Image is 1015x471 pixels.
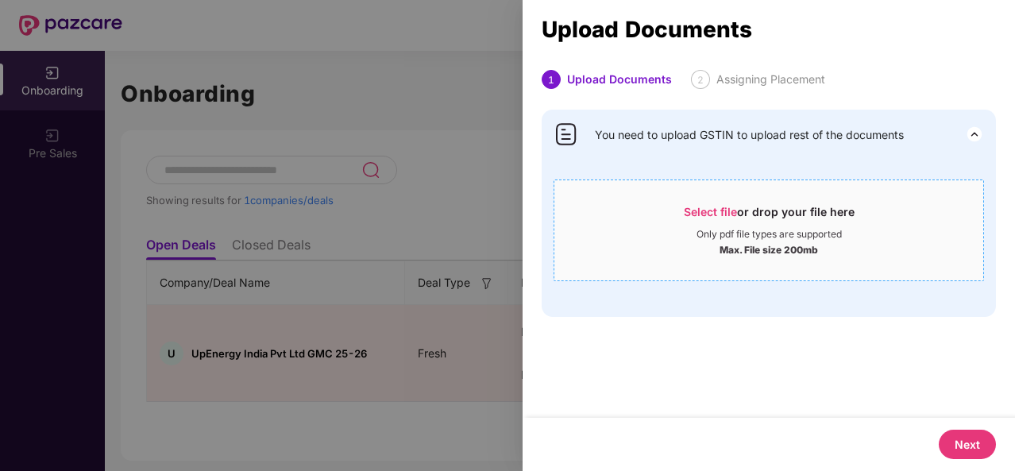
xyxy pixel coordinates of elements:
div: or drop your file here [684,204,855,228]
span: 2 [697,74,704,86]
span: You need to upload GSTIN to upload rest of the documents [595,126,904,144]
div: Max. File size 200mb [720,241,818,257]
div: Upload Documents [567,70,672,89]
span: 1 [548,74,554,86]
img: svg+xml;base64,PHN2ZyB4bWxucz0iaHR0cDovL3d3dy53My5vcmcvMjAwMC9zdmciIHdpZHRoPSI0MCIgaGVpZ2h0PSI0MC... [554,122,579,147]
div: Only pdf file types are supported [697,228,842,241]
div: Upload Documents [542,21,996,38]
span: Select file [684,205,737,218]
span: Select fileor drop your file hereOnly pdf file types are supportedMax. File size 200mb [554,192,983,268]
div: Assigning Placement [716,70,825,89]
button: Next [939,430,996,459]
img: svg+xml;base64,PHN2ZyB3aWR0aD0iMjQiIGhlaWdodD0iMjQiIHZpZXdCb3g9IjAgMCAyNCAyNCIgZmlsbD0ibm9uZSIgeG... [965,125,984,144]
